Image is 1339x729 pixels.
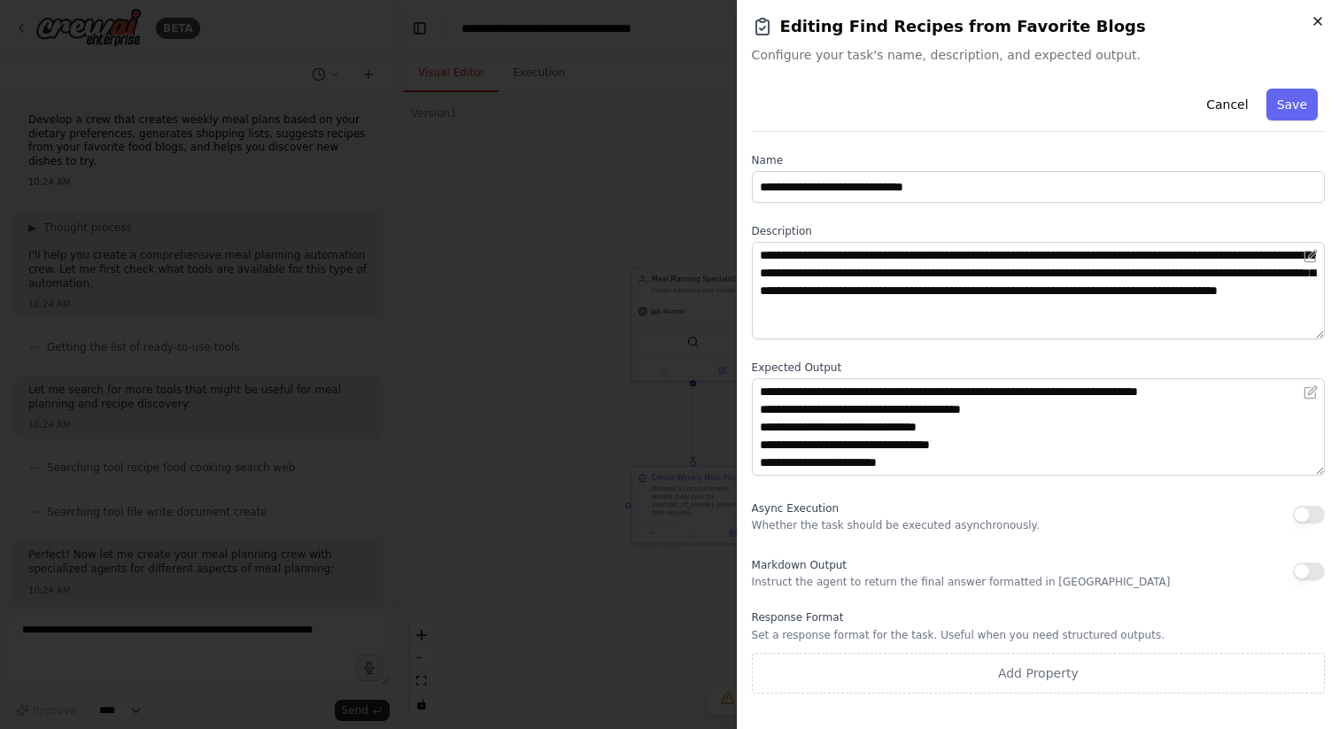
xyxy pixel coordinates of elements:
span: Configure your task's name, description, and expected output. [752,46,1325,64]
p: Whether the task should be executed asynchronously. [752,518,1040,532]
span: Markdown Output [752,559,847,571]
p: Set a response format for the task. Useful when you need structured outputs. [752,628,1325,642]
button: Cancel [1196,89,1258,120]
p: Instruct the agent to return the final answer formatted in [GEOGRAPHIC_DATA] [752,575,1171,589]
button: Add Property [752,653,1325,694]
label: Response Format [752,610,1325,624]
button: Open in editor [1300,245,1321,267]
h2: Editing Find Recipes from Favorite Blogs [752,14,1325,39]
span: Async Execution [752,502,839,515]
button: Save [1266,89,1318,120]
button: Open in editor [1300,382,1321,403]
label: Name [752,153,1325,167]
label: Description [752,224,1325,238]
label: Expected Output [752,361,1325,375]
